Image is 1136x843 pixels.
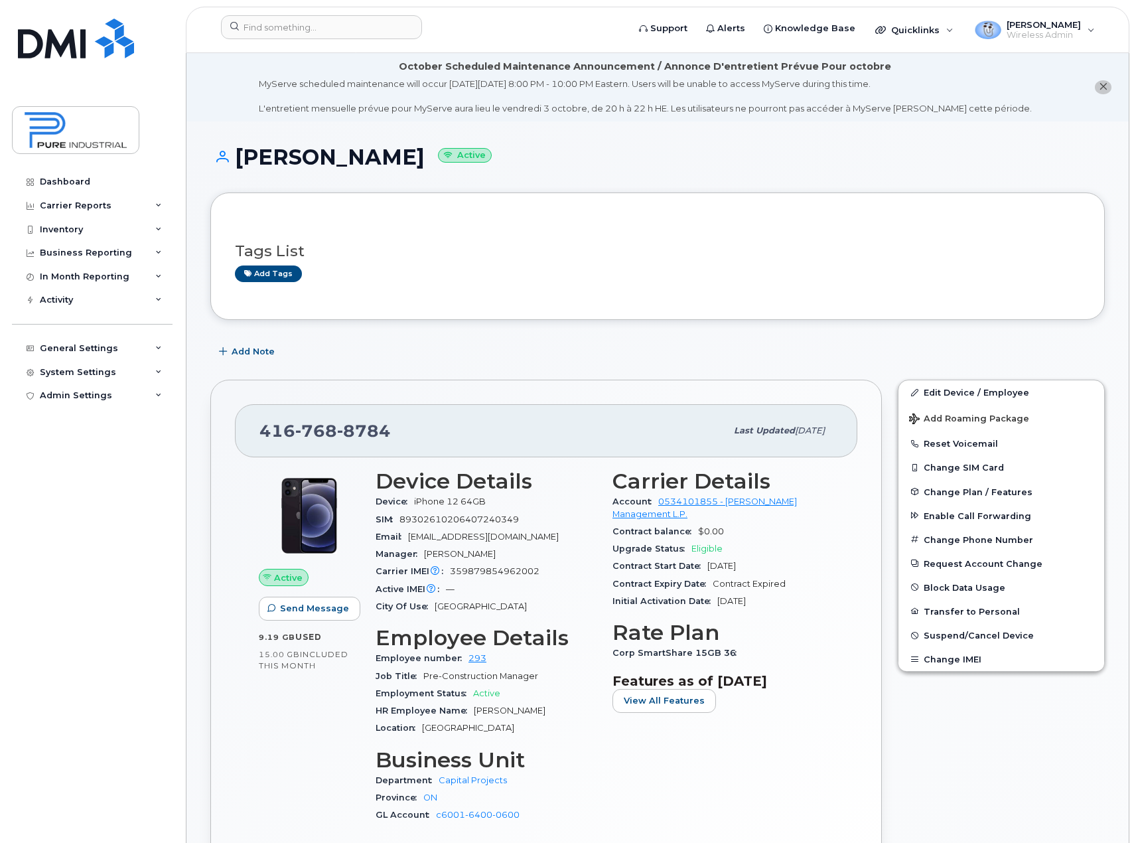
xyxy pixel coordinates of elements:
[795,425,825,435] span: [DATE]
[399,60,891,74] div: October Scheduled Maintenance Announcement / Annonce D'entretient Prévue Pour octobre
[424,549,496,559] span: [PERSON_NAME]
[612,526,698,536] span: Contract balance
[210,145,1105,169] h1: [PERSON_NAME]
[259,650,300,659] span: 15.00 GB
[376,748,597,772] h3: Business Unit
[210,340,286,364] button: Add Note
[898,528,1104,552] button: Change Phone Number
[376,810,436,820] span: GL Account
[439,775,507,785] a: Capital Projects
[376,532,408,542] span: Email
[438,148,492,163] small: Active
[612,596,717,606] span: Initial Activation Date
[295,632,322,642] span: used
[898,431,1104,455] button: Reset Voicemail
[898,504,1104,528] button: Enable Call Forwarding
[734,425,795,435] span: Last updated
[612,469,833,493] h3: Carrier Details
[376,671,423,681] span: Job Title
[468,653,486,663] a: 293
[1095,80,1111,94] button: close notification
[612,497,797,518] a: 0534101855 - [PERSON_NAME] Management L.P.
[898,575,1104,599] button: Block Data Usage
[435,601,527,611] span: [GEOGRAPHIC_DATA]
[446,584,455,594] span: —
[259,78,1032,115] div: MyServe scheduled maintenance will occur [DATE][DATE] 8:00 PM - 10:00 PM Eastern. Users will be u...
[259,633,295,642] span: 9.19 GB
[269,476,349,556] img: iPhone_12.jpg
[422,723,514,733] span: [GEOGRAPHIC_DATA]
[691,544,723,554] span: Eligible
[414,497,486,506] span: iPhone 12 64GB
[612,689,716,713] button: View All Features
[474,706,545,716] span: [PERSON_NAME]
[612,497,658,506] span: Account
[259,421,391,441] span: 416
[612,579,713,589] span: Contract Expiry Date
[376,706,474,716] span: HR Employee Name
[376,793,423,803] span: Province
[376,688,473,698] span: Employment Status
[612,673,833,689] h3: Features as of [DATE]
[232,345,275,358] span: Add Note
[898,647,1104,671] button: Change IMEI
[376,497,414,506] span: Device
[450,566,539,576] span: 359879854962002
[698,526,724,536] span: $0.00
[259,649,348,671] span: included this month
[376,775,439,785] span: Department
[376,469,597,493] h3: Device Details
[612,544,691,554] span: Upgrade Status
[612,621,833,645] h3: Rate Plan
[898,480,1104,504] button: Change Plan / Features
[376,723,422,733] span: Location
[436,810,520,820] a: c6001-6400-0600
[423,671,538,681] span: Pre-Construction Manager
[473,688,500,698] span: Active
[337,421,391,441] span: 8784
[274,572,303,584] span: Active
[909,414,1029,426] span: Add Roaming Package
[376,566,450,576] span: Carrier IMEI
[717,596,746,606] span: [DATE]
[707,561,736,571] span: [DATE]
[235,266,302,282] a: Add tags
[924,487,1032,497] span: Change Plan / Features
[376,549,424,559] span: Manager
[376,626,597,650] h3: Employee Details
[408,532,559,542] span: [EMAIL_ADDRESS][DOMAIN_NAME]
[713,579,786,589] span: Contract Expired
[898,552,1104,575] button: Request Account Change
[898,455,1104,479] button: Change SIM Card
[376,514,399,524] span: SIM
[612,561,707,571] span: Contract Start Date
[295,421,337,441] span: 768
[924,631,1034,641] span: Suspend/Cancel Device
[898,380,1104,404] a: Edit Device / Employee
[898,623,1104,647] button: Suspend/Cancel Device
[624,694,705,707] span: View All Features
[376,653,468,663] span: Employee number
[280,602,349,615] span: Send Message
[898,404,1104,431] button: Add Roaming Package
[235,243,1080,260] h3: Tags List
[399,514,519,524] span: 89302610206407240349
[423,793,437,803] a: ON
[924,510,1031,520] span: Enable Call Forwarding
[259,597,360,621] button: Send Message
[612,648,743,658] span: Corp SmartShare 15GB 36
[898,599,1104,623] button: Transfer to Personal
[376,601,435,611] span: City Of Use
[376,584,446,594] span: Active IMEI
